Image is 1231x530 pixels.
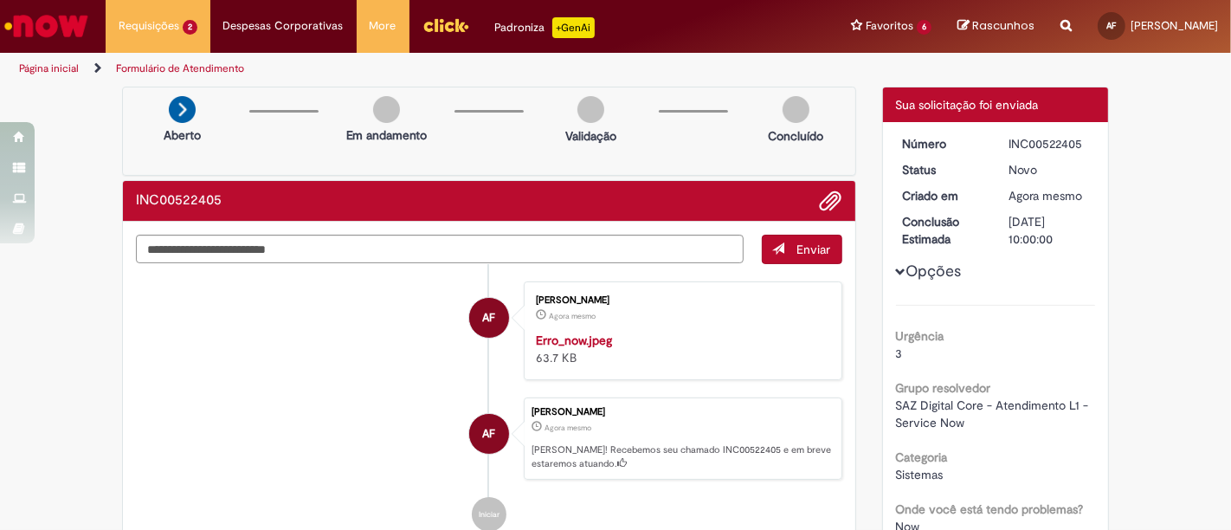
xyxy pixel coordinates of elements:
[536,332,824,366] div: 63.7 KB
[469,298,509,338] div: Aryane Santos Ferreira
[896,467,944,482] span: Sistemas
[783,96,809,123] img: img-circle-grey.png
[119,17,179,35] span: Requisições
[549,311,596,321] span: Agora mesmo
[136,235,744,263] textarea: Digite sua mensagem aqui...
[532,407,833,417] div: [PERSON_NAME]
[896,449,948,465] b: Categoria
[917,20,931,35] span: 6
[545,423,591,433] span: Agora mesmo
[482,297,495,339] span: AF
[1009,135,1089,152] div: INC00522405
[2,9,91,43] img: ServiceNow
[373,96,400,123] img: img-circle-grey.png
[1009,213,1089,248] div: [DATE] 10:00:00
[896,380,991,396] b: Grupo resolvedor
[169,96,196,123] img: arrow-next.png
[565,127,616,145] p: Validação
[552,17,595,38] p: +GenAi
[797,242,831,257] span: Enviar
[183,20,197,35] span: 2
[1009,188,1082,204] span: Agora mesmo
[346,126,428,144] p: Em andamento
[768,127,823,145] p: Concluído
[896,328,944,344] b: Urgência
[482,413,495,455] span: AF
[890,213,996,248] dt: Conclusão Estimada
[1107,20,1117,31] span: AF
[549,311,596,321] time: 31/08/2025 20:36:22
[136,193,222,209] h2: INC00522405 Histórico de tíquete
[19,61,79,75] a: Página inicial
[469,414,509,454] div: Aryane Santos Ferreira
[545,423,591,433] time: 31/08/2025 20:37:01
[890,135,996,152] dt: Número
[866,17,913,35] span: Favoritos
[1009,188,1082,204] time: 31/08/2025 20:37:01
[536,333,612,348] a: Erro_now.jpeg
[896,397,1092,430] span: SAZ Digital Core - Atendimento L1 - Service Now
[1009,187,1089,204] div: 31/08/2025 20:37:01
[896,501,1084,517] b: Onde você está tendo problemas?
[577,96,604,123] img: img-circle-grey.png
[116,61,244,75] a: Formulário de Atendimento
[957,18,1034,35] a: Rascunhos
[164,126,201,144] p: Aberto
[532,443,833,470] p: [PERSON_NAME]! Recebemos seu chamado INC00522405 e em breve estaremos atuando.
[422,12,469,38] img: click_logo_yellow_360x200.png
[896,97,1039,113] span: Sua solicitação foi enviada
[890,187,996,204] dt: Criado em
[896,346,903,361] span: 3
[890,161,996,178] dt: Status
[536,295,824,306] div: [PERSON_NAME]
[1009,161,1089,178] div: Novo
[495,17,595,38] div: Padroniza
[972,17,1034,34] span: Rascunhos
[762,235,842,264] button: Enviar
[13,53,808,85] ul: Trilhas de página
[370,17,396,35] span: More
[1131,18,1218,33] span: [PERSON_NAME]
[820,190,842,212] button: Adicionar anexos
[223,17,344,35] span: Despesas Corporativas
[136,397,842,481] li: Aryane Santos Ferreira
